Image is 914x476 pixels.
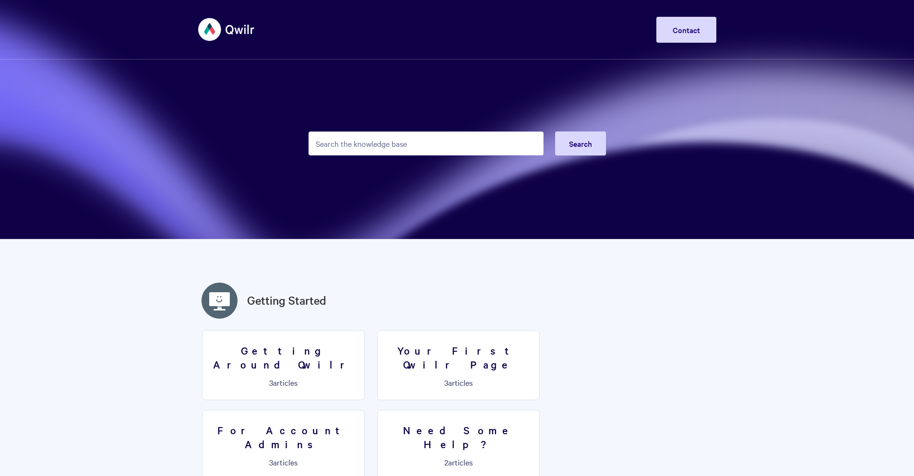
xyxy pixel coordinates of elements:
input: Search the knowledge base [309,131,544,155]
span: 3 [269,457,273,467]
h3: Getting Around Qwilr [208,344,358,371]
p: articles [383,458,534,466]
span: 2 [444,457,448,467]
a: Your First Qwilr Page 3articles [377,330,540,400]
button: Search [555,131,606,155]
span: 3 [269,377,273,388]
h3: Need Some Help? [383,423,534,451]
span: 3 [444,377,448,388]
p: articles [208,378,358,387]
p: articles [383,378,534,387]
p: articles [208,458,358,466]
span: Search [569,138,592,149]
a: Getting Started [247,292,326,309]
h3: For Account Admins [208,423,358,451]
a: Getting Around Qwilr 3articles [202,330,365,400]
a: Contact [656,17,716,43]
img: Qwilr Help Center [198,12,255,48]
h3: Your First Qwilr Page [383,344,534,371]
